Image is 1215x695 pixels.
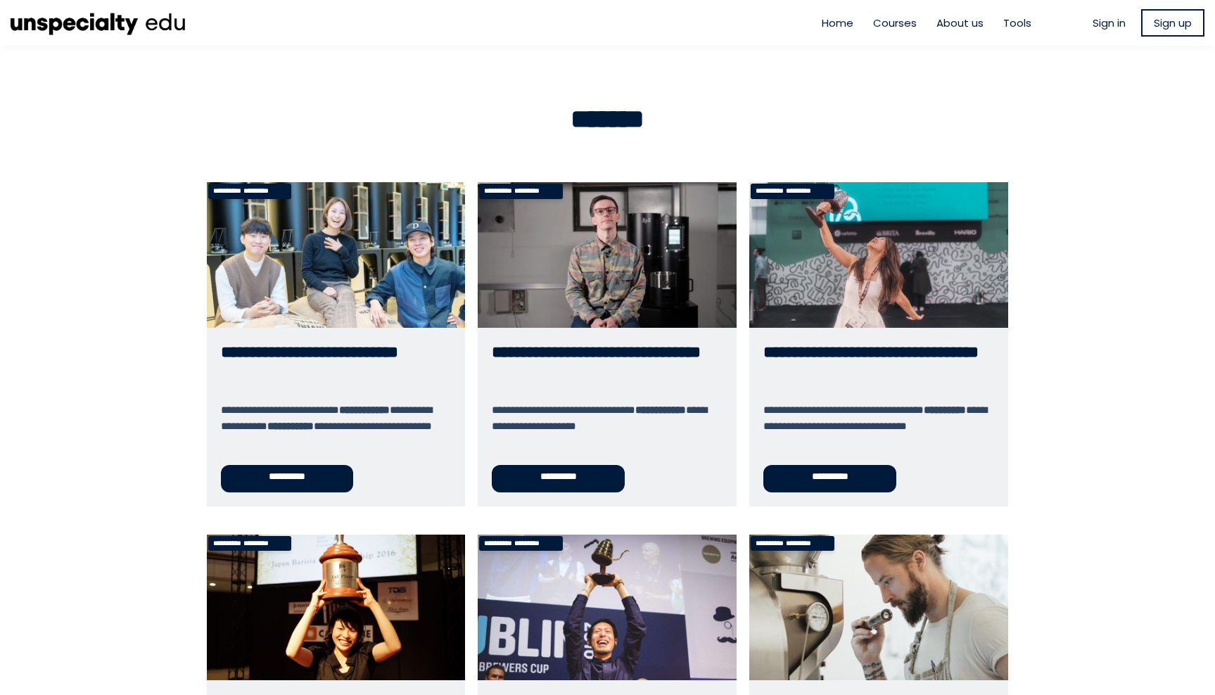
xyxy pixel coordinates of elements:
a: Sign in [1093,15,1126,31]
img: ec8cb47d53a36d742fcbd71bcb90b6e6.png [11,7,186,39]
a: Sign up [1141,9,1204,37]
a: About us [936,15,984,31]
span: Sign up [1154,15,1192,31]
a: Home [822,15,853,31]
a: Courses [873,15,917,31]
a: Tools [1003,15,1031,31]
